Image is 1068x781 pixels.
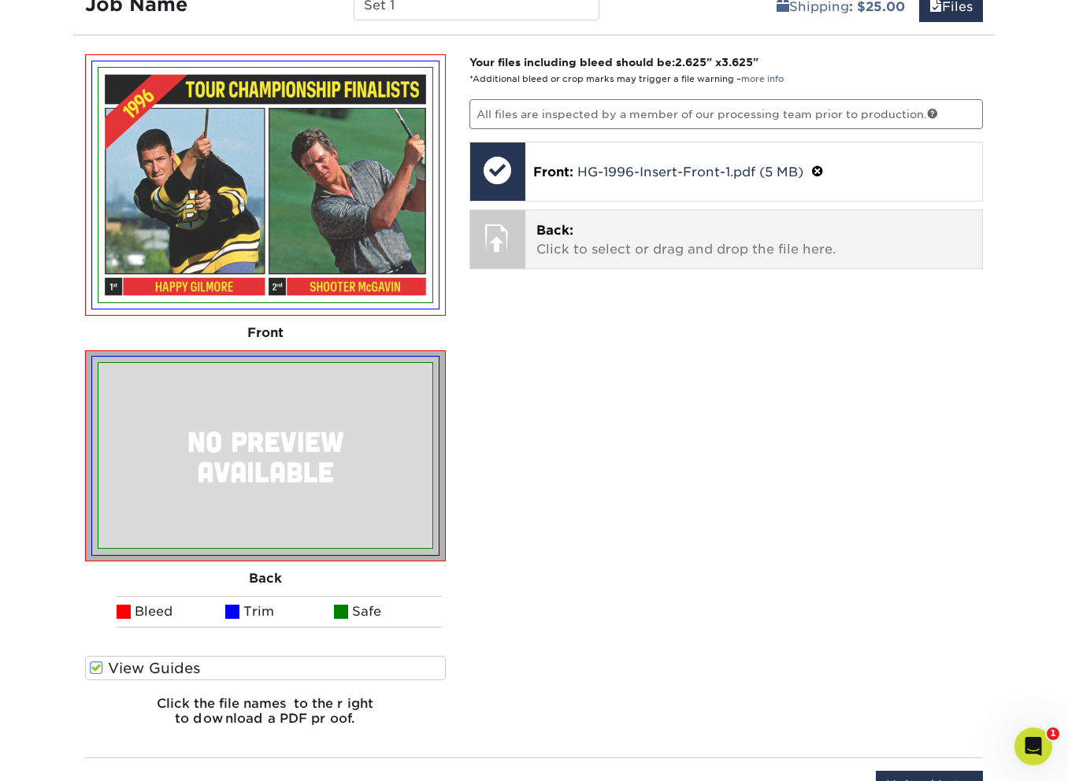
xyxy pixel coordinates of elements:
[85,316,446,350] div: Front
[117,596,225,627] li: Bleed
[334,596,443,627] li: Safe
[469,56,758,68] strong: Your files including bleed should be: " x "
[577,165,803,180] a: HG-1996-Insert-Front-1.pdf (5 MB)
[85,561,446,596] div: Back
[721,56,753,68] span: 3.625
[536,223,573,238] span: Back:
[469,99,984,129] p: All files are inspected by a member of our processing team prior to production.
[1014,727,1052,765] iframe: Intercom live chat
[675,56,706,68] span: 2.625
[536,221,972,259] p: Click to select or drag and drop the file here.
[225,596,334,627] li: Trim
[469,74,784,84] small: *Additional bleed or crop marks may trigger a file warning –
[533,165,573,180] span: Front:
[85,656,446,680] label: View Guides
[741,74,784,84] a: more info
[1047,727,1059,740] span: 1
[85,696,446,738] h6: Click the file names to the right to download a PDF proof.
